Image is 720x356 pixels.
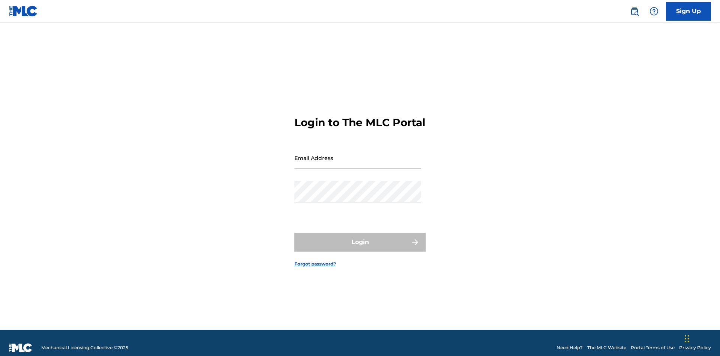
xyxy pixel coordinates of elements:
a: Portal Terms of Use [631,344,675,351]
div: Help [646,4,661,19]
div: Drag [685,327,689,350]
img: MLC Logo [9,6,38,17]
img: logo [9,343,32,352]
a: Need Help? [556,344,583,351]
span: Mechanical Licensing Collective © 2025 [41,344,128,351]
a: Forgot password? [294,261,336,267]
a: Sign Up [666,2,711,21]
img: help [649,7,658,16]
a: The MLC Website [587,344,626,351]
img: search [630,7,639,16]
h3: Login to The MLC Portal [294,116,425,129]
iframe: Chat Widget [682,320,720,356]
a: Privacy Policy [679,344,711,351]
a: Public Search [627,4,642,19]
